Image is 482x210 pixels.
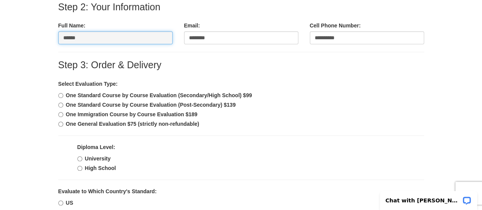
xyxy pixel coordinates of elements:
[77,156,82,161] input: University
[85,155,111,162] b: University
[66,102,236,108] b: One Standard Course by Course Evaluation (Post-Secondary) $139
[66,92,252,98] b: One Standard Course by Course Evaluation (Secondary/High School) $99
[66,111,197,117] b: One Immigration Course by Course Evaluation $189
[58,188,157,194] b: Evaluate to Which Country's Standard:
[66,121,199,127] b: One General Evaluation $75 (strictly non-refundable)
[375,186,482,210] iframe: LiveChat chat widget
[184,22,200,29] label: Email:
[58,93,63,98] input: One Standard Course by Course Evaluation (Secondary/High School) $99
[310,22,361,29] label: Cell Phone Number:
[58,81,118,87] b: Select Evaluation Type:
[85,165,116,171] b: High School
[58,112,63,117] input: One Immigration Course by Course Evaluation $189
[58,2,160,13] label: Step 2: Your Information
[66,200,73,206] b: US
[58,103,63,107] input: One Standard Course by Course Evaluation (Post-Secondary) $139
[58,60,162,71] label: Step 3: Order & Delivery
[58,22,86,29] label: Full Name:
[77,166,82,171] input: High School
[58,122,63,127] input: One General Evaluation $75 (strictly non-refundable)
[77,144,115,150] b: Diploma Level:
[58,200,63,205] input: US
